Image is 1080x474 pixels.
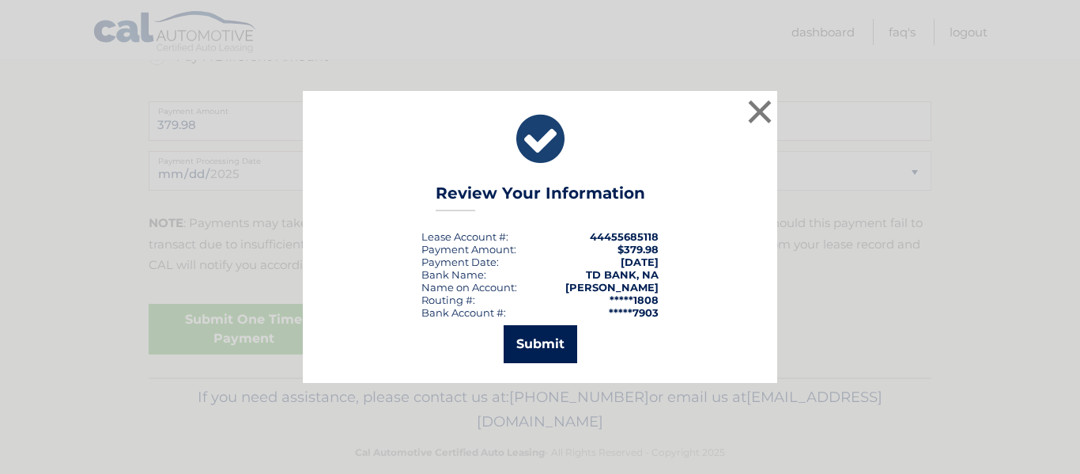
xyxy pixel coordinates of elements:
div: Lease Account #: [421,230,508,243]
strong: TD BANK, NA [586,268,659,281]
div: : [421,256,499,268]
span: $379.98 [617,243,659,256]
div: Bank Name: [421,268,486,281]
div: Name on Account: [421,281,517,294]
strong: 44455685118 [590,230,659,243]
span: [DATE] [621,256,659,268]
h3: Review Your Information [436,184,645,211]
span: Payment Date [421,256,497,268]
div: Bank Account #: [421,306,506,319]
strong: [PERSON_NAME] [565,281,659,294]
div: Routing #: [421,294,475,306]
button: Submit [504,325,577,363]
div: Payment Amount: [421,243,516,256]
button: × [744,96,776,127]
